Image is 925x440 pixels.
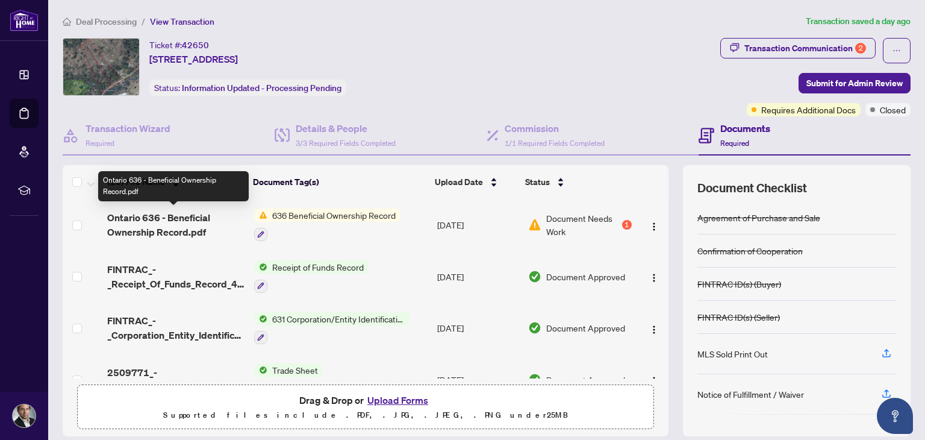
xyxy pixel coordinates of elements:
[528,321,541,335] img: Document Status
[528,373,541,386] img: Document Status
[63,39,139,95] img: IMG-X11938143_1.jpg
[697,244,803,257] div: Confirmation of Cooperation
[649,376,659,386] img: Logo
[644,370,664,389] button: Logo
[720,139,749,148] span: Required
[720,38,876,58] button: Transaction Communication2
[63,17,71,26] span: home
[546,212,620,238] span: Document Needs Work
[806,14,911,28] article: Transaction saved a day ago
[525,175,550,189] span: Status
[254,363,323,396] button: Status IconTrade Sheet
[432,354,523,406] td: [DATE]
[102,165,248,199] th: (26) File Name
[528,218,541,231] img: Document Status
[855,43,866,54] div: 2
[364,392,432,408] button: Upload Forms
[98,171,249,201] div: Ontario 636 - Beneficial Ownership Record.pdf
[432,199,523,251] td: [DATE]
[150,16,214,27] span: View Transaction
[644,318,664,338] button: Logo
[149,80,346,96] div: Status:
[892,46,901,55] span: ellipsis
[697,347,768,360] div: MLS Sold Print Out
[877,398,913,434] button: Open asap
[86,139,114,148] span: Required
[799,73,911,93] button: Submit for Admin Review
[254,260,267,274] img: Status Icon
[254,312,410,345] button: Status Icon631 Corporation/Entity Identification InformationRecord
[13,404,36,427] img: Profile Icon
[86,121,170,136] h4: Transaction Wizard
[520,165,633,199] th: Status
[880,103,906,116] span: Closed
[267,312,410,325] span: 631 Corporation/Entity Identification InformationRecord
[697,388,804,401] div: Notice of Fulfillment / Waiver
[267,209,400,222] span: 636 Beneficial Ownership Record
[720,121,770,136] h4: Documents
[85,408,646,423] p: Supported files include .PDF, .JPG, .JPEG, .PNG under 25 MB
[267,363,323,377] span: Trade Sheet
[107,210,244,239] span: Ontario 636 - Beneficial Ownership Record.pdf
[697,211,820,224] div: Agreement of Purchase and Sale
[546,373,625,386] span: Document Approved
[505,121,605,136] h4: Commission
[697,310,780,324] div: FINTRAC ID(s) (Seller)
[435,175,483,189] span: Upload Date
[254,312,267,325] img: Status Icon
[254,209,400,241] button: Status Icon636 Beneficial Ownership Record
[182,40,209,51] span: 42650
[142,14,145,28] li: /
[149,52,238,66] span: [STREET_ADDRESS]
[248,165,431,199] th: Document Tag(s)
[432,303,523,354] td: [DATE]
[10,9,39,31] img: logo
[254,363,267,377] img: Status Icon
[254,209,267,222] img: Status Icon
[546,270,625,283] span: Document Approved
[505,139,605,148] span: 1/1 Required Fields Completed
[78,385,653,430] span: Drag & Drop orUpload FormsSupported files include .PDF, .JPG, .JPEG, .PNG under25MB
[744,39,866,58] div: Transaction Communication
[296,121,396,136] h4: Details & People
[296,139,396,148] span: 3/3 Required Fields Completed
[697,277,781,291] div: FINTRAC ID(s) (Buyer)
[107,365,244,394] span: 2509771_-_TS_Brenden_to_review.pdf
[806,74,903,93] span: Submit for Admin Review
[107,313,244,342] span: FINTRAC_-_Corporation_Entity_Identification_Information_Record.pdf
[649,222,659,231] img: Logo
[761,103,856,116] span: Requires Additional Docs
[76,16,137,27] span: Deal Processing
[546,321,625,335] span: Document Approved
[254,260,369,293] button: Status IconReceipt of Funds Record
[432,251,523,303] td: [DATE]
[528,270,541,283] img: Document Status
[107,262,244,291] span: FINTRAC_-_Receipt_Of_Funds_Record_4.pdf
[299,392,432,408] span: Drag & Drop or
[649,273,659,283] img: Logo
[697,180,807,196] span: Document Checklist
[430,165,520,199] th: Upload Date
[267,260,369,274] span: Receipt of Funds Record
[649,325,659,335] img: Logo
[622,220,632,230] div: 1
[149,38,209,52] div: Ticket #:
[644,267,664,286] button: Logo
[644,215,664,234] button: Logo
[182,83,341,93] span: Information Updated - Processing Pending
